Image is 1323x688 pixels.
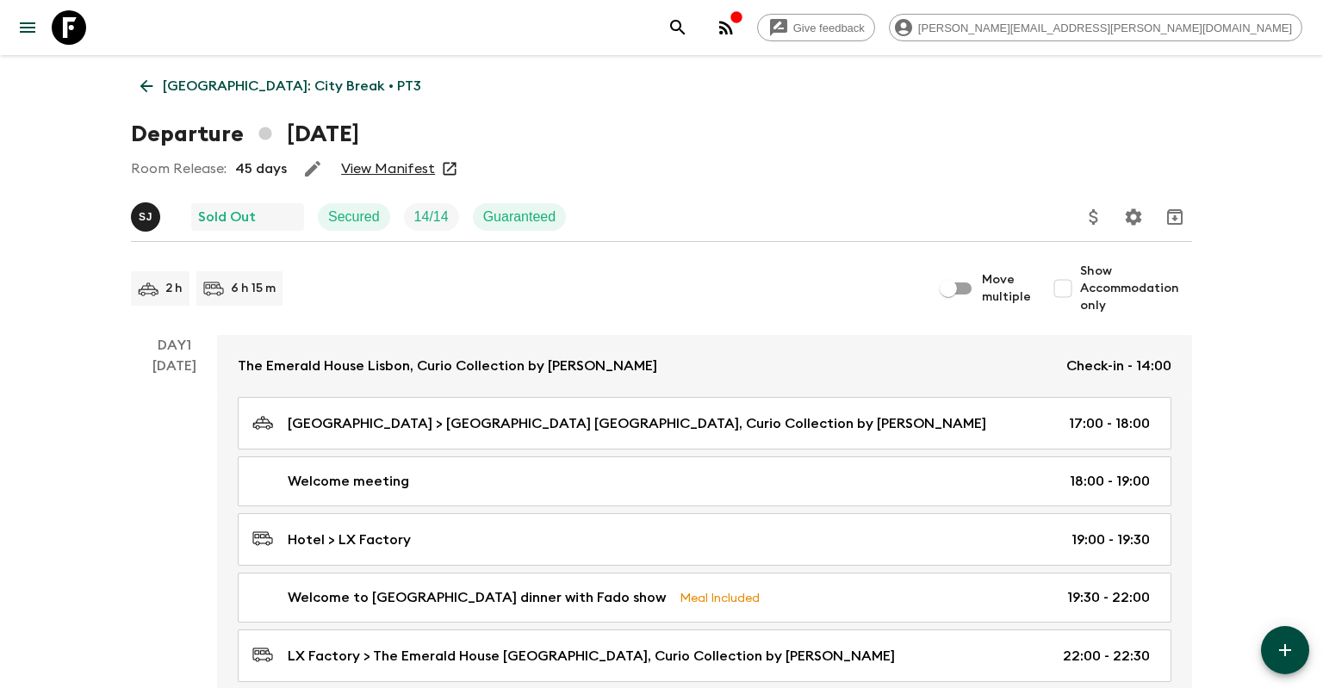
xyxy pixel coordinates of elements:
a: Welcome to [GEOGRAPHIC_DATA] dinner with Fado showMeal Included19:30 - 22:00 [238,573,1171,623]
p: 19:00 - 19:30 [1071,530,1150,550]
span: Move multiple [982,271,1032,306]
p: 22:00 - 22:30 [1063,646,1150,666]
p: Check-in - 14:00 [1066,356,1171,376]
button: Update Price, Early Bird Discount and Costs [1077,200,1111,234]
div: Secured [318,203,390,231]
a: Give feedback [757,14,875,41]
p: Guaranteed [483,207,556,227]
p: Secured [328,207,380,227]
p: Meal Included [680,588,760,607]
p: Welcome to [GEOGRAPHIC_DATA] dinner with Fado show [288,587,666,608]
div: Trip Fill [404,203,459,231]
button: Archive (Completed, Cancelled or Unsynced Departures only) [1158,200,1192,234]
p: [GEOGRAPHIC_DATA]: City Break • PT3 [163,76,421,96]
p: 2 h [165,280,183,297]
p: Sold Out [198,207,256,227]
p: Day 1 [131,335,217,356]
p: [GEOGRAPHIC_DATA] > [GEOGRAPHIC_DATA] [GEOGRAPHIC_DATA], Curio Collection by [PERSON_NAME] [288,413,986,434]
p: LX Factory > The Emerald House [GEOGRAPHIC_DATA], Curio Collection by [PERSON_NAME] [288,646,895,666]
p: 14 / 14 [414,207,449,227]
button: SJ [131,202,164,232]
p: The Emerald House Lisbon, Curio Collection by [PERSON_NAME] [238,356,657,376]
p: 19:30 - 22:00 [1067,587,1150,608]
span: Sónia Justo [131,208,164,221]
button: search adventures [661,10,695,45]
p: Room Release: [131,158,227,179]
span: Give feedback [784,22,874,34]
p: S J [139,210,152,224]
button: menu [10,10,45,45]
h1: Departure [DATE] [131,117,359,152]
a: [GEOGRAPHIC_DATA]: City Break • PT3 [131,69,431,103]
span: [PERSON_NAME][EMAIL_ADDRESS][PERSON_NAME][DOMAIN_NAME] [909,22,1301,34]
a: Welcome meeting18:00 - 19:00 [238,456,1171,506]
p: 17:00 - 18:00 [1069,413,1150,434]
a: The Emerald House Lisbon, Curio Collection by [PERSON_NAME]Check-in - 14:00 [217,335,1192,397]
div: [PERSON_NAME][EMAIL_ADDRESS][PERSON_NAME][DOMAIN_NAME] [889,14,1302,41]
p: 45 days [235,158,287,179]
a: LX Factory > The Emerald House [GEOGRAPHIC_DATA], Curio Collection by [PERSON_NAME]22:00 - 22:30 [238,629,1171,682]
p: 6 h 15 m [231,280,276,297]
span: Show Accommodation only [1080,263,1192,314]
button: Settings [1116,200,1151,234]
p: Hotel > LX Factory [288,530,411,550]
a: Hotel > LX Factory19:00 - 19:30 [238,513,1171,566]
a: [GEOGRAPHIC_DATA] > [GEOGRAPHIC_DATA] [GEOGRAPHIC_DATA], Curio Collection by [PERSON_NAME]17:00 -... [238,397,1171,449]
p: Welcome meeting [288,471,409,492]
p: 18:00 - 19:00 [1070,471,1150,492]
a: View Manifest [341,160,435,177]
